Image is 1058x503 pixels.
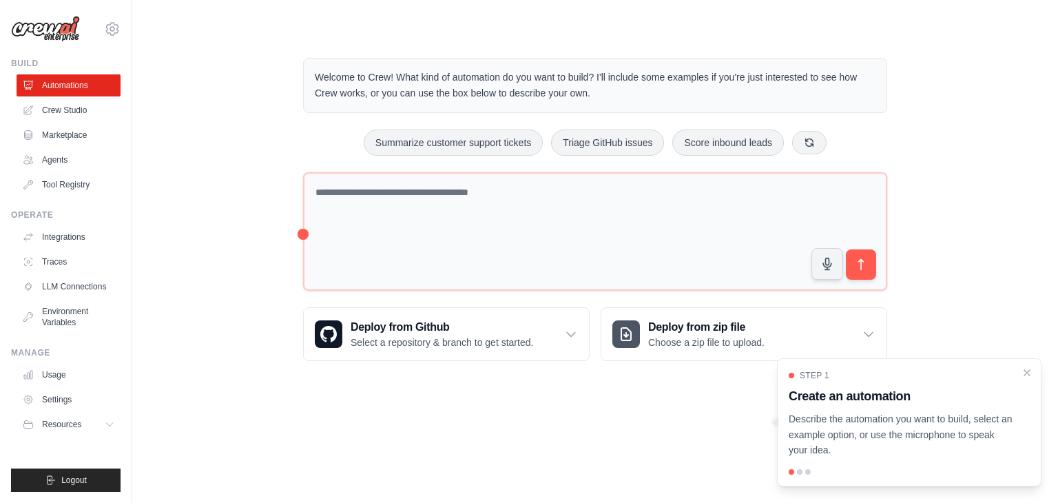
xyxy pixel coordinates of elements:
p: Select a repository & branch to get started. [351,336,533,349]
button: Triage GitHub issues [551,130,664,156]
span: Step 1 [800,370,829,381]
a: Settings [17,389,121,411]
button: Summarize customer support tickets [364,130,543,156]
img: Logo [11,16,80,42]
div: Manage [11,347,121,358]
a: Integrations [17,226,121,248]
a: Agents [17,149,121,171]
a: Usage [17,364,121,386]
button: Score inbound leads [672,130,784,156]
a: Environment Variables [17,300,121,333]
p: Choose a zip file to upload. [648,336,765,349]
a: Automations [17,74,121,96]
a: Tool Registry [17,174,121,196]
button: Logout [11,469,121,492]
a: LLM Connections [17,276,121,298]
span: Resources [42,419,81,430]
h3: Create an automation [789,387,1013,406]
div: Operate [11,209,121,220]
button: Close walkthrough [1021,367,1033,378]
p: Welcome to Crew! What kind of automation do you want to build? I'll include some examples if you'... [315,70,875,101]
div: Build [11,58,121,69]
a: Marketplace [17,124,121,146]
h3: Deploy from zip file [648,319,765,336]
a: Traces [17,251,121,273]
button: Resources [17,413,121,435]
span: Logout [61,475,87,486]
a: Crew Studio [17,99,121,121]
h3: Deploy from Github [351,319,533,336]
p: Describe the automation you want to build, select an example option, or use the microphone to spe... [789,411,1013,458]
